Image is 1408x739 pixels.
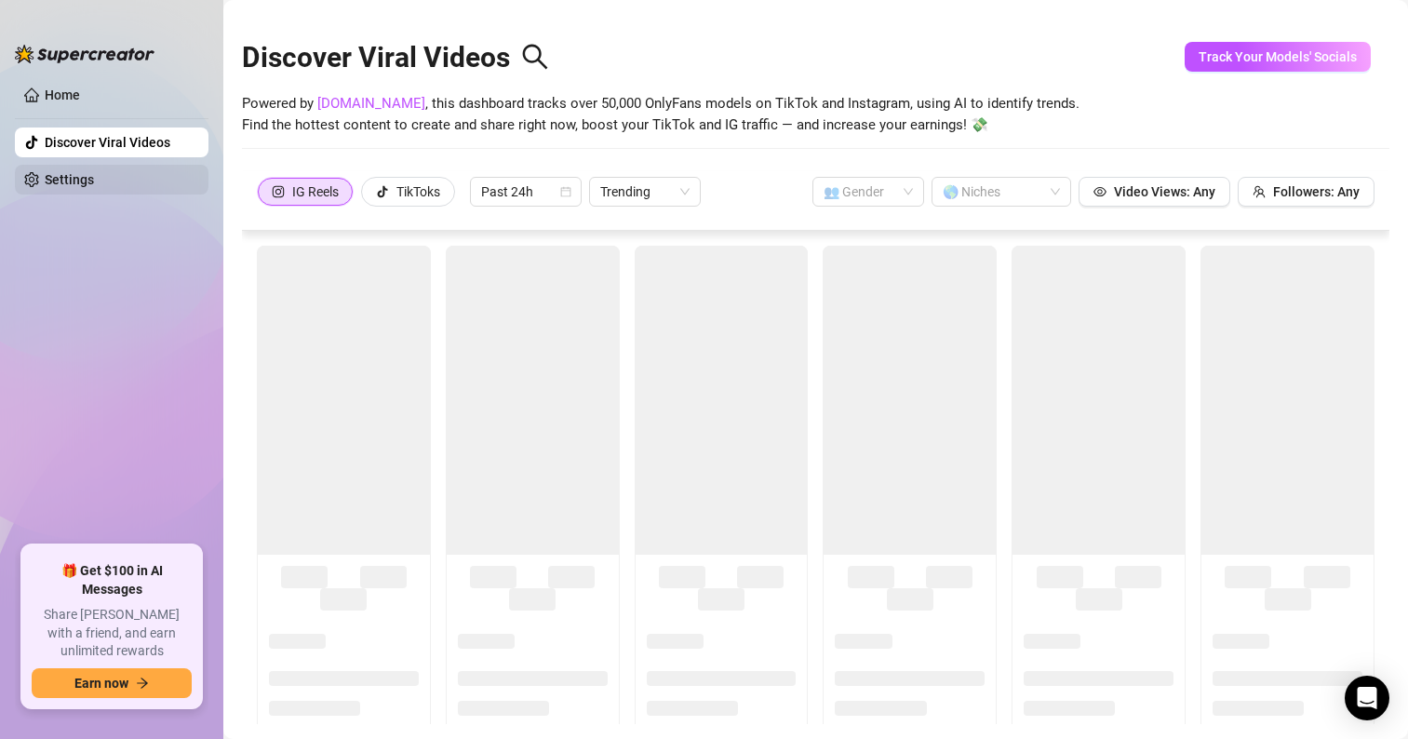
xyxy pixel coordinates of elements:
span: Share [PERSON_NAME] with a friend, and earn unlimited rewards [32,606,192,661]
span: team [1253,185,1266,198]
button: Earn nowarrow-right [32,668,192,698]
span: instagram [272,185,285,198]
button: Followers: Any [1238,177,1374,207]
span: arrow-right [136,677,149,690]
button: Video Views: Any [1079,177,1230,207]
div: IG Reels [292,178,339,206]
button: Track Your Models' Socials [1185,42,1371,72]
span: Powered by , this dashboard tracks over 50,000 OnlyFans models on TikTok and Instagram, using AI ... [242,93,1079,137]
span: Track Your Models' Socials [1199,49,1357,64]
img: logo-BBDzfeDw.svg [15,45,154,63]
a: Settings [45,172,94,187]
span: 🎁 Get $100 in AI Messages [32,562,192,598]
div: Open Intercom Messenger [1345,676,1389,720]
span: search [521,43,549,71]
h2: Discover Viral Videos [242,40,549,75]
span: Video Views: Any [1114,184,1215,199]
div: TikToks [396,178,440,206]
a: Home [45,87,80,102]
a: Discover Viral Videos [45,135,170,150]
span: Past 24h [481,178,570,206]
span: calendar [560,186,571,197]
span: Earn now [74,676,128,691]
span: tik-tok [376,185,389,198]
span: Followers: Any [1273,184,1360,199]
span: eye [1093,185,1106,198]
span: Trending [600,178,690,206]
a: [DOMAIN_NAME] [317,95,425,112]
